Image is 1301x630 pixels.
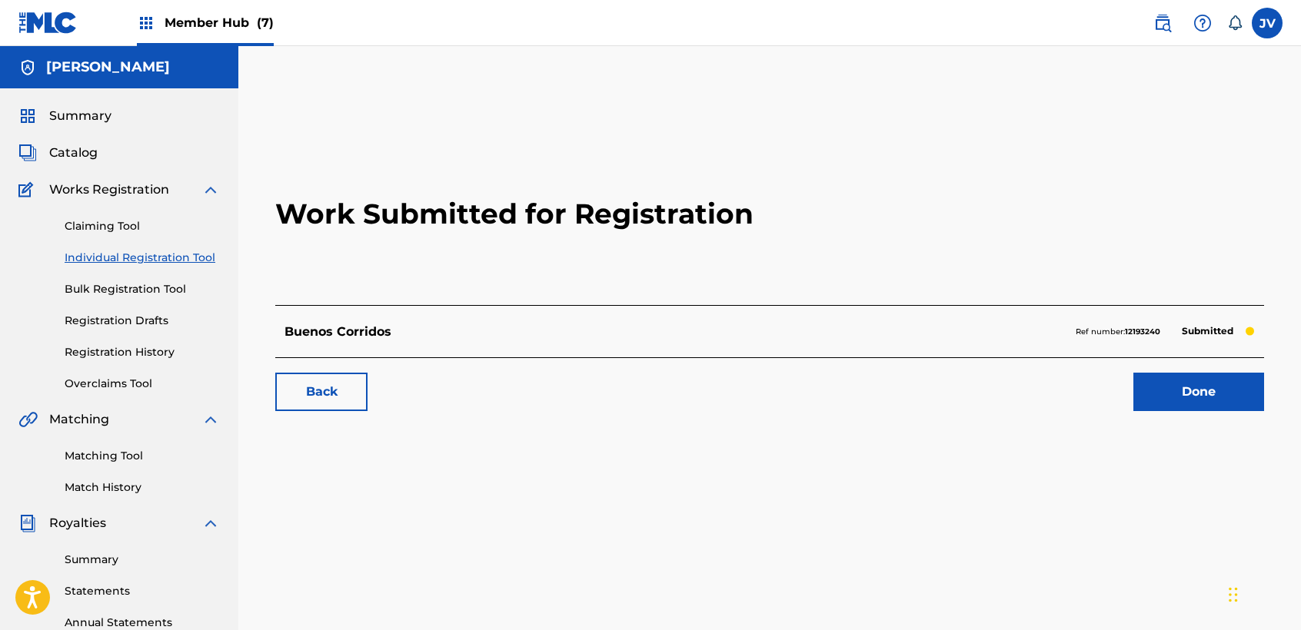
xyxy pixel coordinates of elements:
a: Individual Registration Tool [65,250,220,266]
img: Summary [18,107,37,125]
span: Summary [49,107,111,125]
span: (7) [257,15,274,30]
img: Accounts [18,58,37,77]
p: Ref number: [1076,325,1160,339]
img: Top Rightsholders [137,14,155,32]
a: Bulk Registration Tool [65,281,220,297]
a: Back [275,373,368,411]
div: User Menu [1252,8,1283,38]
a: SummarySummary [18,107,111,125]
a: Matching Tool [65,448,220,464]
a: Summary [65,552,220,568]
a: Public Search [1147,8,1178,38]
img: Catalog [18,144,37,162]
a: Done [1133,373,1264,411]
p: Buenos Corridos [284,323,391,341]
div: Widget de chat [1224,556,1301,630]
a: Overclaims Tool [65,376,220,392]
img: Royalties [18,514,37,532]
a: CatalogCatalog [18,144,98,162]
iframe: Resource Center [1258,405,1301,529]
a: Registration Drafts [65,313,220,329]
img: Matching [18,410,38,429]
span: Royalties [49,514,106,532]
strong: 12193240 [1125,327,1160,337]
span: Member Hub [165,14,274,31]
img: expand [201,181,220,199]
div: Arrastrar [1229,572,1238,618]
p: Submitted [1174,320,1241,342]
a: Statements [65,583,220,599]
div: Help [1187,8,1218,38]
img: MLC Logo [18,12,78,34]
span: Catalog [49,144,98,162]
a: Registration History [65,344,220,360]
div: Notifications [1227,15,1243,31]
img: help [1193,14,1212,32]
a: Match History [65,479,220,496]
span: Works Registration [49,181,169,199]
img: Works Registration [18,181,38,199]
img: expand [201,410,220,429]
img: expand [201,514,220,532]
span: Matching [49,410,109,429]
iframe: Chat Widget [1224,556,1301,630]
a: Claiming Tool [65,218,220,234]
img: search [1153,14,1172,32]
h5: Josue Balderrama Carreño [46,58,170,76]
h2: Work Submitted for Registration [275,123,1264,305]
